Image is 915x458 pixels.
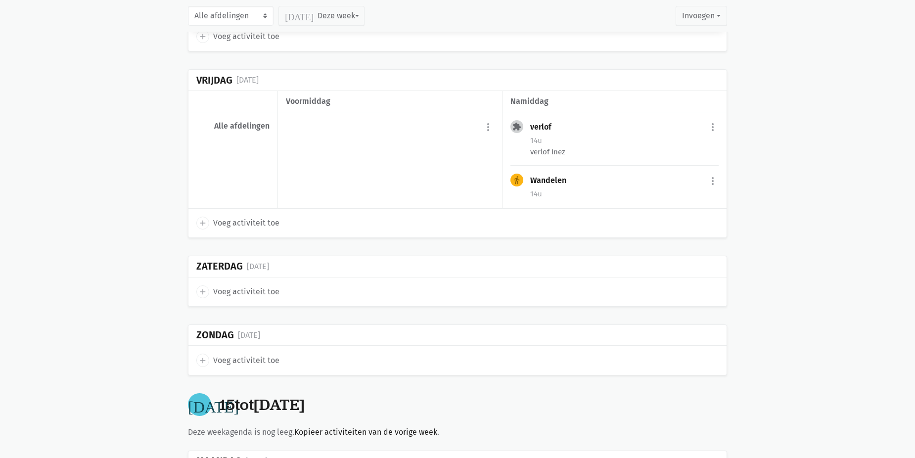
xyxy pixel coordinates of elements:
[530,146,719,157] div: verlof Inez
[196,217,279,229] a: add Voeg activiteit toe
[294,427,437,437] a: Kopieer activiteiten van de vorige week
[213,354,279,367] span: Voeg activiteit toe
[196,354,279,366] a: add Voeg activiteit toe
[198,356,207,365] i: add
[196,30,279,43] a: add Voeg activiteit toe
[188,426,727,439] div: Deze weekagenda is nog leeg. .
[285,11,314,20] i: [DATE]
[676,6,727,26] button: Invoegen
[213,217,279,229] span: Voeg activiteit toe
[238,329,260,342] div: [DATE]
[198,287,207,296] i: add
[510,95,719,108] div: namiddag
[530,189,542,198] span: 14u
[198,219,207,228] i: add
[196,329,234,341] div: Zondag
[512,122,521,131] i: extension
[219,396,305,414] div: tot
[196,285,279,298] a: add Voeg activiteit toe
[530,176,574,185] div: Wandelen
[236,74,259,87] div: [DATE]
[213,30,279,43] span: Voeg activiteit toe
[512,176,521,184] i: directions_walk
[254,394,305,415] span: [DATE]
[247,260,269,273] div: [DATE]
[196,261,243,272] div: Zaterdag
[530,136,542,145] span: 14u
[213,285,279,298] span: Voeg activiteit toe
[278,6,364,26] button: Deze week
[188,397,239,412] i: [DATE]
[219,394,235,415] span: 15
[530,122,559,132] div: verlof
[196,75,232,86] div: Vrijdag
[198,32,207,41] i: add
[196,121,270,131] div: Alle afdelingen
[286,95,494,108] div: voormiddag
